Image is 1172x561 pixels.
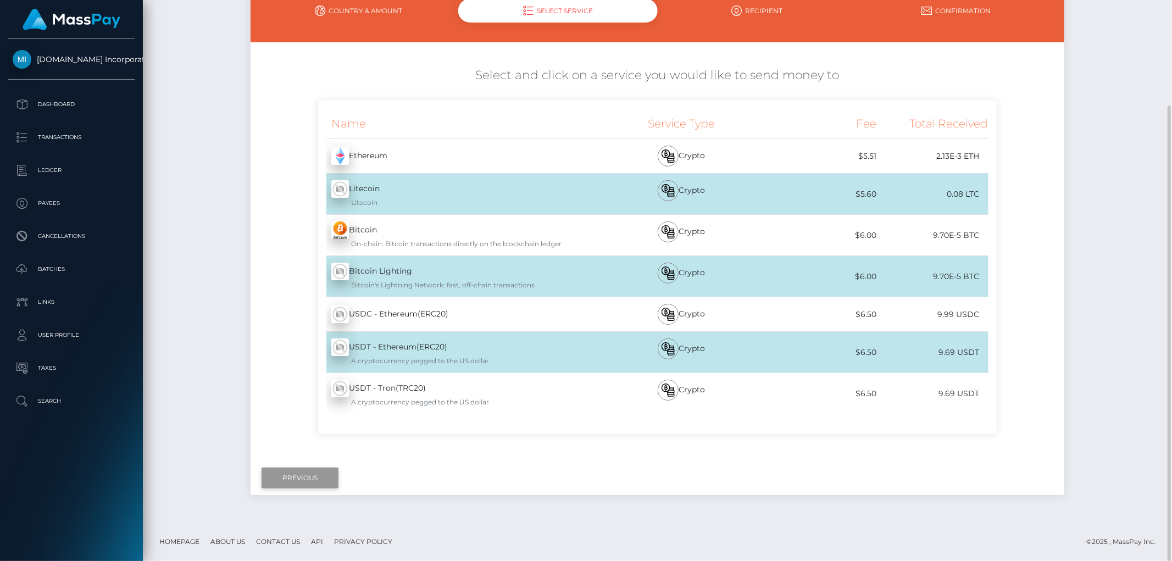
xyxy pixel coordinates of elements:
[206,533,249,550] a: About Us
[857,1,1056,20] a: Confirmation
[8,157,135,184] a: Ledger
[876,264,988,289] div: 9.70E-5 BTC
[597,256,765,297] div: Crypto
[765,182,876,207] div: $5.60
[331,280,597,290] div: Bitcoin's Lightning Network: fast, off-chain transactions
[876,340,988,365] div: 9.69 USDT
[765,264,876,289] div: $6.00
[876,109,988,138] div: Total Received
[13,294,130,310] p: Links
[8,223,135,250] a: Cancellations
[331,198,597,208] div: Litecoin
[662,184,675,197] img: bitcoin.svg
[318,373,597,414] div: USDT - Tron(TRC20)
[876,182,988,207] div: 0.08 LTC
[8,255,135,283] a: Batches
[8,321,135,349] a: User Profile
[13,96,130,113] p: Dashboard
[876,144,988,169] div: 2.13E-3 ETH
[23,9,120,30] img: MassPay Logo
[1086,536,1164,548] div: © 2025 , MassPay Inc.
[318,215,597,255] div: Bitcoin
[331,338,349,356] img: wMhJQYtZFAryAAAAABJRU5ErkJggg==
[13,162,130,179] p: Ledger
[662,149,675,163] img: bitcoin.svg
[765,340,876,365] div: $6.50
[765,381,876,406] div: $6.50
[331,147,349,165] img: z+HV+S+XklAdAAAAABJRU5ErkJggg==
[765,302,876,327] div: $6.50
[252,533,304,550] a: Contact Us
[262,468,338,488] input: Previous
[662,266,675,280] img: bitcoin.svg
[331,239,597,249] div: On-chain: Bitcoin transactions directly on the blockchain ledger
[318,141,597,171] div: Ethereum
[662,225,675,238] img: bitcoin.svg
[597,215,765,255] div: Crypto
[259,1,458,20] a: Country & Amount
[318,109,597,138] div: Name
[876,381,988,406] div: 9.69 USDT
[8,190,135,217] a: Payees
[597,297,765,331] div: Crypto
[259,67,1056,84] h5: Select and click on a service you would like to send money to
[13,50,31,69] img: Medley.com Incorporated
[331,356,597,366] div: A cryptocurrency pegged to the US dollar
[13,228,130,245] p: Cancellations
[331,180,349,198] img: wMhJQYtZFAryAAAAABJRU5ErkJggg==
[307,533,327,550] a: API
[331,380,349,397] img: wMhJQYtZFAryAAAAABJRU5ErkJggg==
[331,263,349,280] img: wMhJQYtZFAryAAAAABJRU5ErkJggg==
[876,223,988,248] div: 9.70E-5 BTC
[330,533,397,550] a: Privacy Policy
[13,360,130,376] p: Taxes
[13,261,130,277] p: Batches
[597,109,765,138] div: Service Type
[597,139,765,173] div: Crypto
[13,195,130,212] p: Payees
[597,373,765,414] div: Crypto
[331,221,349,239] img: zxlM9hkiQ1iKKYMjuOruv9zc3NfAFPM+lQmnX+Hwj+0b3s+QqDAAAAAElFTkSuQmCC
[8,354,135,382] a: Taxes
[318,332,597,373] div: USDT - Ethereum(ERC20)
[331,397,597,407] div: A cryptocurrency pegged to the US dollar
[318,299,597,330] div: USDC - Ethereum(ERC20)
[597,332,765,373] div: Crypto
[8,54,135,64] span: [DOMAIN_NAME] Incorporated
[876,302,988,327] div: 9.99 USDC
[8,387,135,415] a: Search
[13,327,130,343] p: User Profile
[13,129,130,146] p: Transactions
[662,384,675,397] img: bitcoin.svg
[765,144,876,169] div: $5.51
[8,124,135,151] a: Transactions
[8,91,135,118] a: Dashboard
[662,308,675,321] img: bitcoin.svg
[597,174,765,214] div: Crypto
[662,342,675,356] img: bitcoin.svg
[765,109,876,138] div: Fee
[318,174,597,214] div: Litecoin
[765,223,876,248] div: $6.00
[13,393,130,409] p: Search
[155,533,204,550] a: Homepage
[657,1,857,20] a: Recipient
[331,306,349,323] img: wMhJQYtZFAryAAAAABJRU5ErkJggg==
[318,256,597,297] div: Bitcoin Lighting
[8,288,135,316] a: Links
